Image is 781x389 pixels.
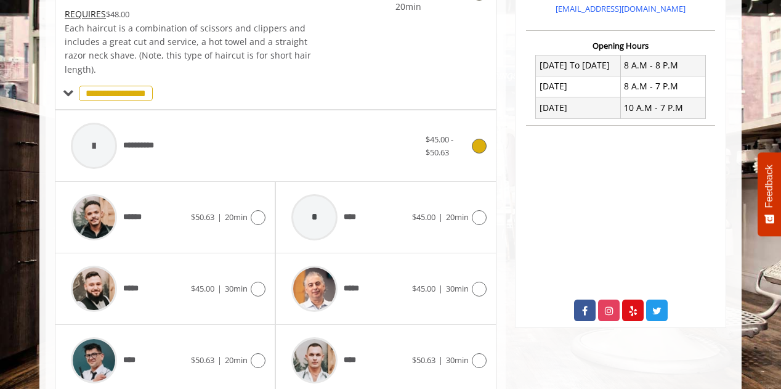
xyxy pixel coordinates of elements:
[536,55,621,76] td: [DATE] To [DATE]
[217,211,222,223] span: |
[620,76,705,97] td: 8 A.M - 7 P.M
[412,354,435,366] span: $50.63
[225,283,248,294] span: 30min
[446,283,469,294] span: 30min
[191,354,214,366] span: $50.63
[412,211,435,223] span: $45.00
[536,76,621,97] td: [DATE]
[65,8,106,20] span: This service needs some Advance to be paid before we block your appointment
[217,354,222,366] span: |
[191,211,214,223] span: $50.63
[65,7,312,21] div: $48.00
[225,211,248,223] span: 20min
[191,283,214,294] span: $45.00
[439,211,443,223] span: |
[764,165,775,208] span: Feedback
[412,283,435,294] span: $45.00
[536,97,621,118] td: [DATE]
[758,152,781,236] button: Feedback - Show survey
[620,97,705,118] td: 10 A.M - 7 P.M
[446,211,469,223] span: 20min
[439,283,443,294] span: |
[446,354,469,366] span: 30min
[620,55,705,76] td: 8 A.M - 8 P.M
[217,283,222,294] span: |
[225,354,248,366] span: 20min
[65,22,311,75] span: Each haircut is a combination of scissors and clippers and includes a great cut and service, a ho...
[556,3,686,14] a: [EMAIL_ADDRESS][DOMAIN_NAME]
[439,354,443,366] span: |
[526,41,715,50] h3: Opening Hours
[426,134,453,158] span: $45.00 - $50.63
